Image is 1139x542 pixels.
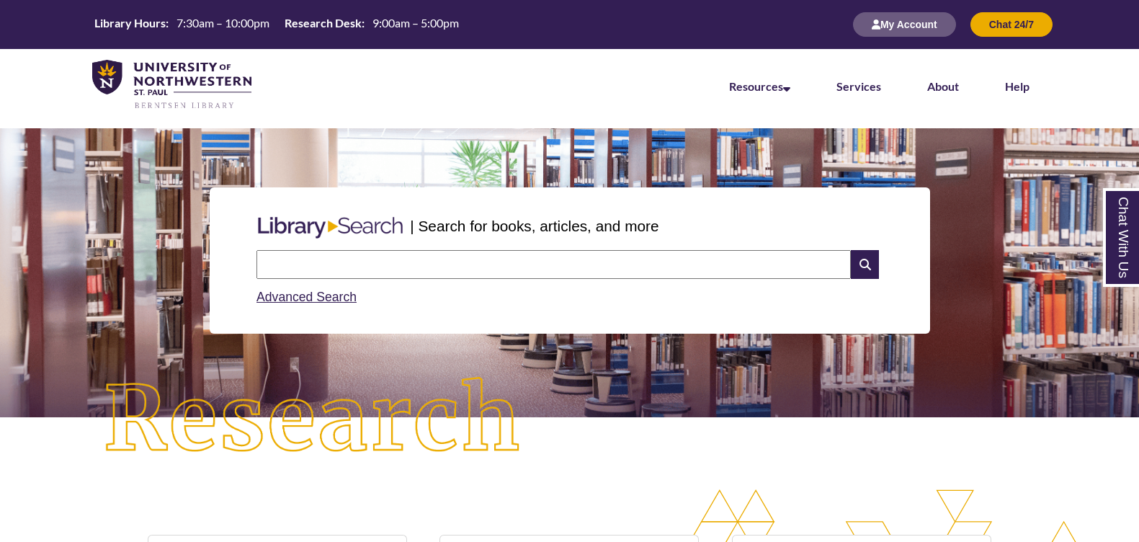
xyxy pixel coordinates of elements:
[279,15,367,31] th: Research Desk:
[970,12,1053,37] button: Chat 24/7
[177,16,269,30] span: 7:30am – 10:00pm
[853,12,956,37] button: My Account
[851,250,878,279] i: Search
[372,16,459,30] span: 9:00am – 5:00pm
[853,18,956,30] a: My Account
[92,60,251,110] img: UNWSP Library Logo
[57,331,569,509] img: Research
[89,15,465,33] table: Hours Today
[729,79,790,93] a: Resources
[89,15,465,35] a: Hours Today
[89,15,171,31] th: Library Hours:
[410,215,658,237] p: | Search for books, articles, and more
[927,79,959,93] a: About
[836,79,881,93] a: Services
[256,290,357,304] a: Advanced Search
[970,18,1053,30] a: Chat 24/7
[251,211,410,244] img: Libary Search
[1005,79,1029,93] a: Help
